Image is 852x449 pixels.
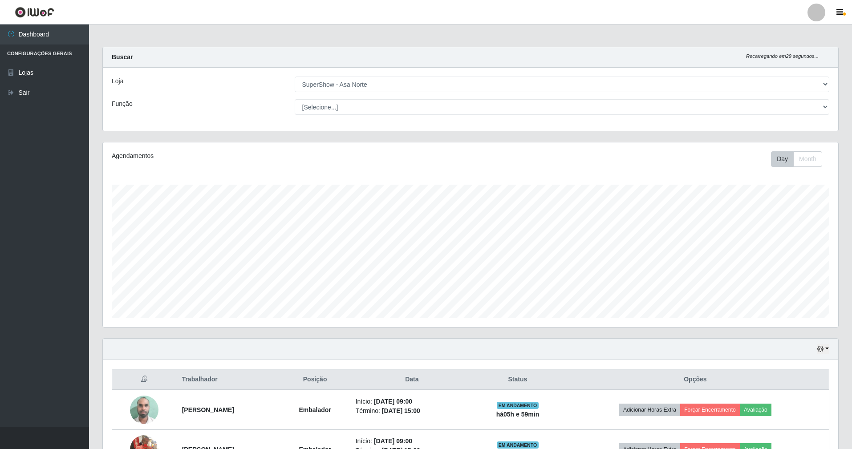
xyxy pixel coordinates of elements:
[112,53,133,61] strong: Buscar
[182,406,234,413] strong: [PERSON_NAME]
[680,404,740,416] button: Forçar Encerramento
[497,402,539,409] span: EM ANDAMENTO
[771,151,794,167] button: Day
[474,369,562,390] th: Status
[740,404,771,416] button: Avaliação
[112,77,123,86] label: Loja
[15,7,54,18] img: CoreUI Logo
[497,441,539,449] span: EM ANDAMENTO
[356,406,469,416] li: Término:
[793,151,822,167] button: Month
[746,53,819,59] i: Recarregando em 29 segundos...
[374,398,412,405] time: [DATE] 09:00
[356,437,469,446] li: Início:
[771,151,822,167] div: First group
[112,151,403,161] div: Agendamentos
[771,151,829,167] div: Toolbar with button groups
[356,397,469,406] li: Início:
[496,411,540,418] strong: há 05 h e 59 min
[130,391,158,429] img: 1751466407656.jpeg
[382,407,420,414] time: [DATE] 15:00
[280,369,350,390] th: Posição
[177,369,280,390] th: Trabalhador
[299,406,331,413] strong: Embalador
[112,99,133,109] label: Função
[350,369,474,390] th: Data
[619,404,680,416] button: Adicionar Horas Extra
[374,437,412,445] time: [DATE] 09:00
[562,369,829,390] th: Opções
